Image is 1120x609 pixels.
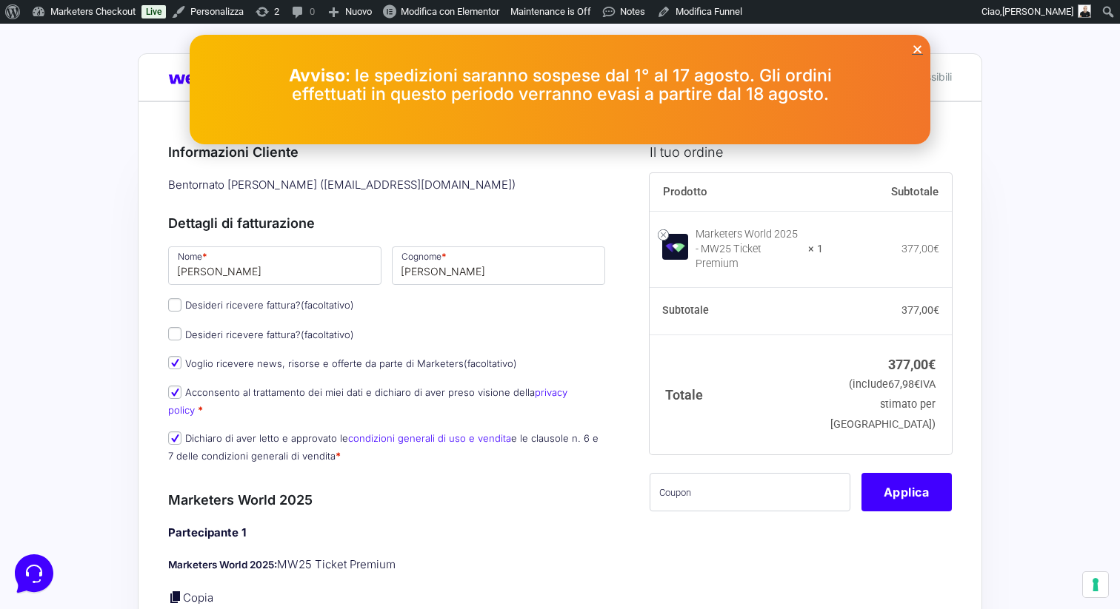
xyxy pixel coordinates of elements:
[168,298,181,312] input: Desideri ricevere fattura?(facoltativo)
[1083,572,1108,597] button: Le tue preferenze relative al consenso per le tecnologie di tracciamento
[96,133,219,145] span: Inizia una conversazione
[12,551,56,596] iframe: Customerly Messenger Launcher
[44,494,70,507] p: Home
[830,378,936,431] small: (include IVA stimato per [GEOGRAPHIC_DATA])
[1002,6,1073,17] span: [PERSON_NAME]
[888,378,920,391] span: 67,98
[71,83,101,112] img: dark
[168,329,354,340] label: Desideri ricevere fattura?
[168,357,517,369] label: Voglio ricevere news, risorse e offerte da parte di Marketers
[264,67,856,104] p: : le spedizioni saranno sospese dal 1° al 17 agosto. Gli ordini effettuati in questo periodo verr...
[301,329,354,340] span: (facoltativo)
[168,386,567,415] a: privacy policy
[168,525,605,542] h4: Partecipante 1
[168,386,181,399] input: Acconsento al trattamento dei miei dati e dichiaro di aver preso visione dellaprivacy policy
[168,431,181,445] input: Dichiaro di aver letto e approvato lecondizioni generali di uso e venditae le clausole n. 6 e 7 d...
[650,473,850,511] input: Coupon
[168,490,605,510] h3: Marketers World 2025
[808,242,823,257] strong: × 1
[168,386,567,415] label: Acconsento al trattamento dei miei dati e dichiaro di aver preso visione della
[168,559,277,571] strong: Marketers World 2025:
[168,327,181,340] input: Desideri ricevere fattura?(facoltativo)
[24,331,273,341] span: ‌
[933,243,939,255] span: €
[168,246,381,285] input: Nome *
[289,65,345,86] strong: Avviso
[662,234,688,260] img: Marketers World 2025 - MW25 Ticket Premium
[348,432,511,444] a: condizioni generali di uso e vendita
[901,243,939,255] bdi: 377,00
[24,124,273,154] button: Inizia una conversazione
[650,288,824,335] th: Subtotale
[912,44,923,55] a: Close
[650,142,952,162] h3: Il tuo ordine
[24,292,273,302] span: ‌
[301,299,354,311] span: (facoltativo)
[228,494,250,507] p: Aiuto
[168,213,605,233] h3: Dettagli di fatturazione
[24,59,126,71] span: Le tue conversazioni
[168,356,181,369] input: Voglio ricevere news, risorse e offerte da parte di Marketers(facoltativo)
[168,142,605,162] h3: Informazioni Cliente
[933,304,939,316] span: €
[401,6,499,17] span: Modifica con Elementor
[141,5,166,18] a: Live
[158,184,273,195] a: Apri Centro Assistenza
[163,173,610,198] div: Bentornato [PERSON_NAME] ( [EMAIL_ADDRESS][DOMAIN_NAME] )
[168,590,183,605] a: Copia i dettagli dell'acquirente
[103,473,194,507] button: Messaggi
[168,299,354,311] label: Desideri ricevere fattura?
[168,432,599,461] label: Dichiaro di aver letto e approvato le e le clausole n. 6 e 7 delle condizioni generali di vendita
[928,357,936,372] span: €
[392,246,605,285] input: Cognome *
[12,12,249,36] h2: Ciao da Marketers 👋
[33,215,242,230] input: Cerca un articolo...
[183,591,213,605] a: Copia
[47,83,77,112] img: dark
[24,83,53,112] img: dark
[888,357,936,372] bdi: 377,00
[24,184,116,195] span: Trova una risposta
[861,473,952,511] button: Applica
[696,227,799,272] div: Marketers World 2025 - MW25 Ticket Premium
[12,473,103,507] button: Home
[168,556,605,573] p: MW25 Ticket Premium
[193,473,284,507] button: Aiuto
[901,304,939,316] bdi: 377,00
[914,378,920,391] span: €
[24,252,273,263] span: ‌
[823,173,952,212] th: Subtotale
[650,334,824,454] th: Totale
[128,494,168,507] p: Messaggi
[464,357,517,369] span: (facoltativo)
[650,173,824,212] th: Prodotto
